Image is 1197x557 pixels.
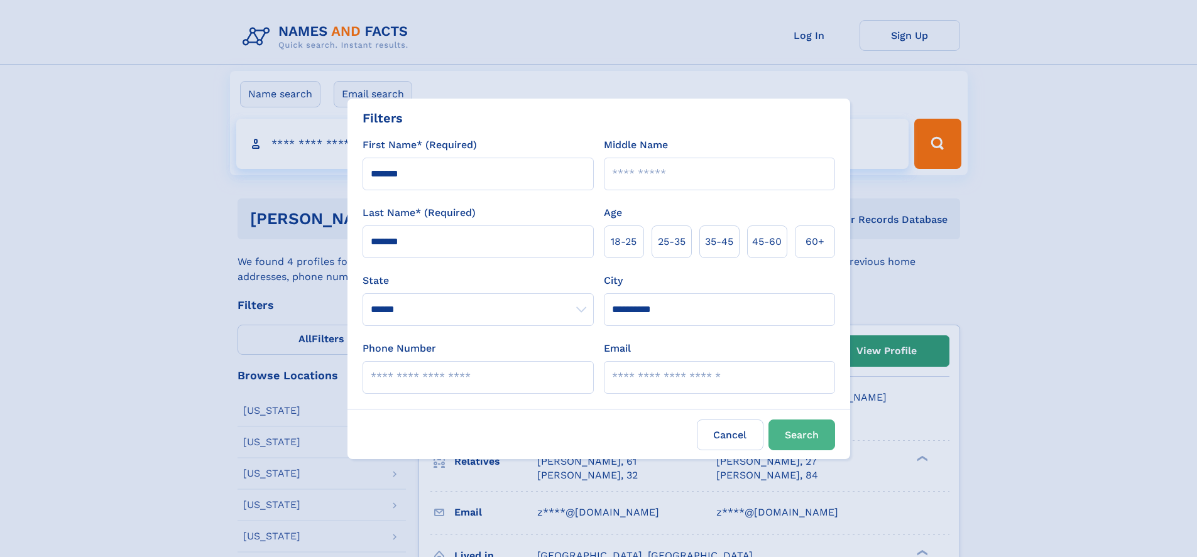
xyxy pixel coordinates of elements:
[658,234,686,249] span: 25‑35
[363,109,403,127] div: Filters
[363,138,477,153] label: First Name* (Required)
[363,273,594,288] label: State
[806,234,824,249] span: 60+
[705,234,733,249] span: 35‑45
[697,419,763,450] label: Cancel
[611,234,637,249] span: 18‑25
[604,341,631,356] label: Email
[363,341,436,356] label: Phone Number
[752,234,782,249] span: 45‑60
[604,138,668,153] label: Middle Name
[363,205,476,220] label: Last Name* (Required)
[768,419,835,450] button: Search
[604,205,622,220] label: Age
[604,273,623,288] label: City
